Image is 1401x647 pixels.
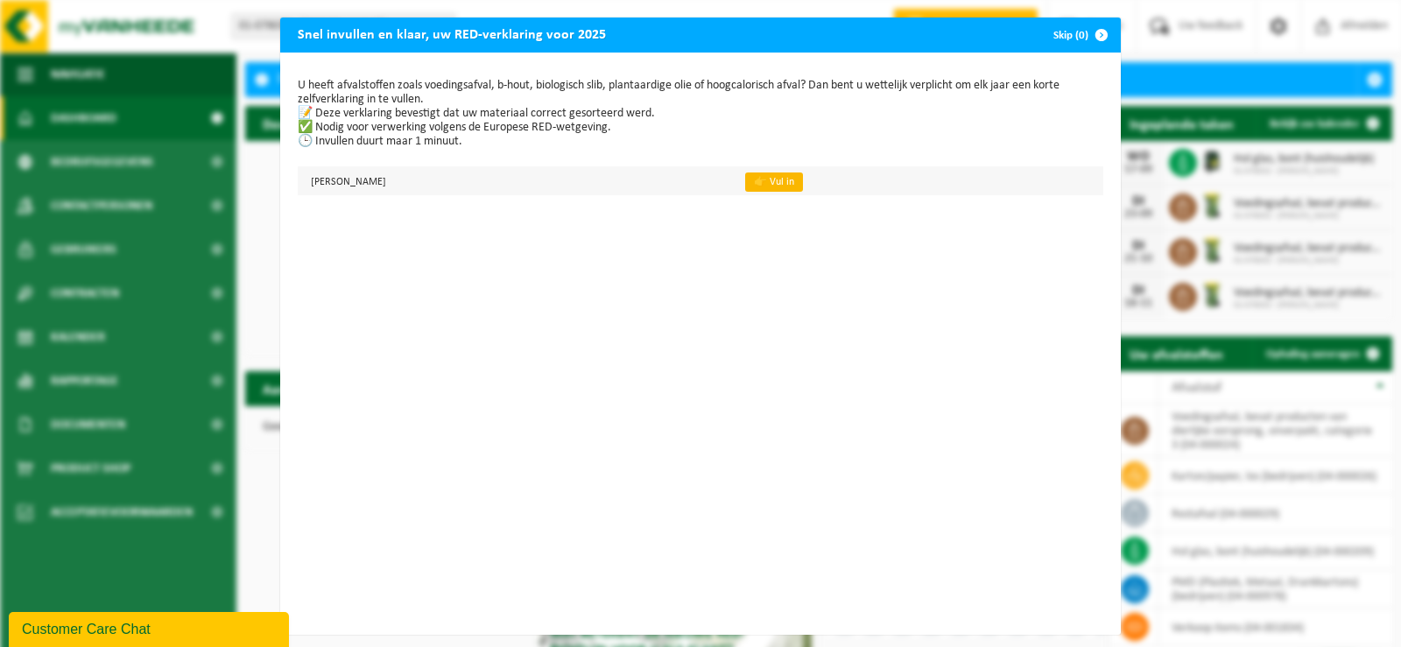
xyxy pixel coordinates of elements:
td: [PERSON_NAME] [298,166,730,195]
button: Skip (0) [1039,18,1119,53]
a: 👉 Vul in [745,172,803,192]
h2: Snel invullen en klaar, uw RED-verklaring voor 2025 [280,18,623,51]
p: U heeft afvalstoffen zoals voedingsafval, b-hout, biologisch slib, plantaardige olie of hoogcalor... [298,79,1103,149]
iframe: chat widget [9,608,292,647]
